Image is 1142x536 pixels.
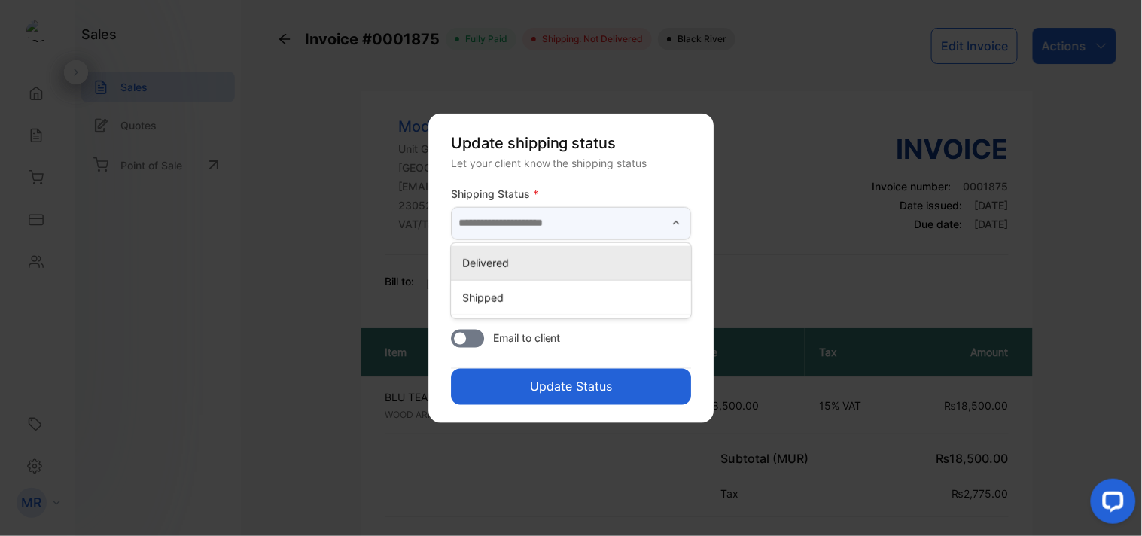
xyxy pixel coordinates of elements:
button: Update Status [451,368,691,404]
p: Shipped [463,289,685,305]
iframe: LiveChat chat widget [1079,473,1142,536]
p: Delivered [463,254,685,270]
span: Email to client [493,329,561,345]
p: Update shipping status [451,132,691,154]
div: Let your client know the shipping status [451,155,691,171]
label: Shipping Status [451,186,691,202]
